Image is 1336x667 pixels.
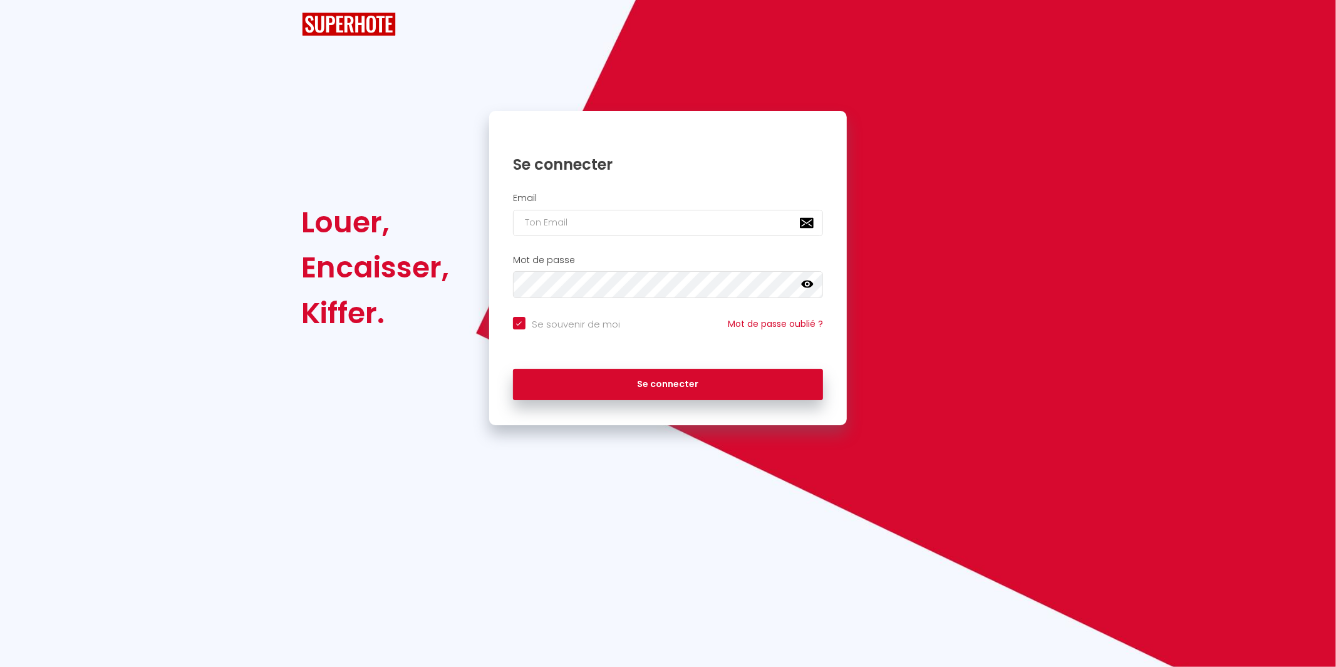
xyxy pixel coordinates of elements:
[302,200,450,245] div: Louer,
[513,155,824,174] h1: Se connecter
[513,193,824,204] h2: Email
[302,245,450,290] div: Encaisser,
[513,369,824,400] button: Se connecter
[10,5,48,43] button: Ouvrir le widget de chat LiveChat
[728,318,823,330] a: Mot de passe oublié ?
[513,255,824,266] h2: Mot de passe
[513,210,824,236] input: Ton Email
[302,13,396,36] img: SuperHote logo
[302,291,450,336] div: Kiffer.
